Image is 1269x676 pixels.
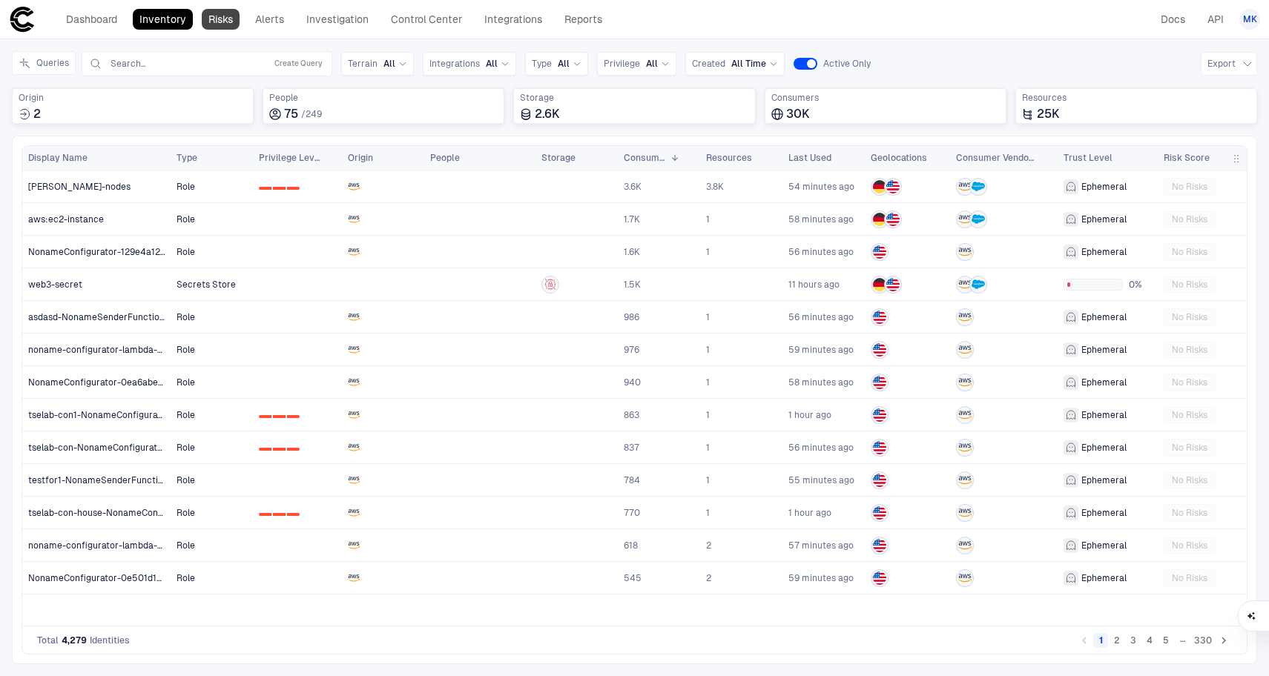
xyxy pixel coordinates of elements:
[1172,442,1207,454] span: No Risks
[624,442,639,454] span: 837
[788,409,831,421] div: 9/4/2025 10:55:52
[873,506,886,520] img: US
[1037,107,1060,122] span: 25K
[19,92,247,104] span: Origin
[28,540,165,551] span: noname-configurator-lambda-role-998def
[269,92,498,104] span: People
[788,311,854,323] span: 56 minutes ago
[263,88,504,124] div: Total employees associated with identities
[886,213,900,226] img: US
[624,377,641,388] span: 940
[300,9,375,30] a: Investigation
[873,539,886,552] img: US
[886,180,900,193] img: US
[1022,92,1250,104] span: Resources
[788,213,854,225] span: 58 minutes ago
[1172,409,1207,421] span: No Risks
[958,506,972,520] div: AWS
[788,181,854,193] div: 9/4/2025 11:02:59
[1081,344,1127,356] span: Ephemeral
[177,214,195,225] span: Role
[273,187,286,190] div: 1
[873,408,886,422] img: US
[28,474,165,486] span: testfor1-NonameSenderFunctionExecutionRole-GwBpTNjoEqaD
[301,109,306,119] span: /
[1110,633,1124,648] button: Go to page 2
[788,507,831,519] span: 1 hour ago
[1081,474,1127,486] span: Ephemeral
[90,634,130,646] span: Identities
[1164,152,1210,164] span: Risk Score
[177,345,195,355] span: Role
[1142,633,1157,648] button: Go to page 4
[873,311,886,324] img: US
[958,180,972,193] div: AWS
[59,9,124,30] a: Dashboard
[624,152,665,164] span: Consumers
[348,58,378,70] span: Terrain
[28,409,165,421] span: tselab-con1-NonameConfiguratorFunctionExecutionRole-NCUPgVHovQ13
[177,247,195,257] span: Role
[873,278,886,291] img: DE
[1172,572,1207,584] span: No Risks
[788,246,854,258] span: 56 minutes ago
[177,443,195,453] span: Role
[177,410,195,420] span: Role
[1154,9,1192,30] a: Docs
[287,415,300,418] div: 2
[958,213,972,226] div: AWS
[259,448,271,451] div: 0
[731,58,766,70] span: All Time
[558,58,570,70] span: All
[1081,181,1127,193] span: Ephemeral
[62,634,87,646] span: 4,279
[1239,9,1260,30] button: MK
[1081,409,1127,421] span: Ephemeral
[177,475,195,486] span: Role
[1064,152,1113,164] span: Trust Level
[259,187,271,190] div: 0
[28,507,165,519] span: tselab-con-house-NonameConfiguratorFunctionExecutio-rF1VrXO60nyP
[873,180,886,193] img: DE
[28,572,165,584] span: NonameConfigurator-0e501d1dc595
[958,278,972,291] div: AWS
[1081,311,1127,323] span: Ephemeral
[259,415,271,418] div: 0
[624,344,639,356] span: 976
[1129,279,1152,291] span: 0%
[958,245,972,259] div: AWS
[788,311,854,323] div: 9/4/2025 11:00:33
[177,377,195,388] span: Role
[535,107,560,122] span: 2.6K
[788,507,831,519] div: 9/4/2025 10:55:40
[788,540,854,551] span: 57 minutes ago
[873,376,886,389] img: US
[133,9,193,30] a: Inventory
[28,377,165,388] span: NonameConfigurator-0ea6abeca7c9
[1243,13,1257,25] span: MK
[429,58,480,70] span: Integrations
[28,213,104,225] span: aws:ec2-instance
[383,58,395,70] span: All
[972,213,985,226] div: Salesforce
[1191,633,1215,648] button: Go to page 330
[958,441,972,454] div: AWS
[1172,311,1207,323] span: No Risks
[177,573,195,583] span: Role
[788,279,840,291] span: 11 hours ago
[958,376,972,389] div: AWS
[37,634,59,646] span: Total
[788,344,854,356] div: 9/4/2025 10:57:44
[624,213,640,225] span: 1.7K
[706,507,710,519] span: 1
[287,448,300,451] div: 2
[28,181,131,193] span: [PERSON_NAME]-nodes
[823,58,871,70] span: Active Only
[1172,181,1207,193] span: No Risks
[788,474,854,486] div: 9/4/2025 11:01:23
[478,9,549,30] a: Integrations
[873,441,886,454] img: US
[765,88,1006,124] div: Total consumers using identities
[1172,213,1207,225] span: No Risks
[788,344,854,356] span: 59 minutes ago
